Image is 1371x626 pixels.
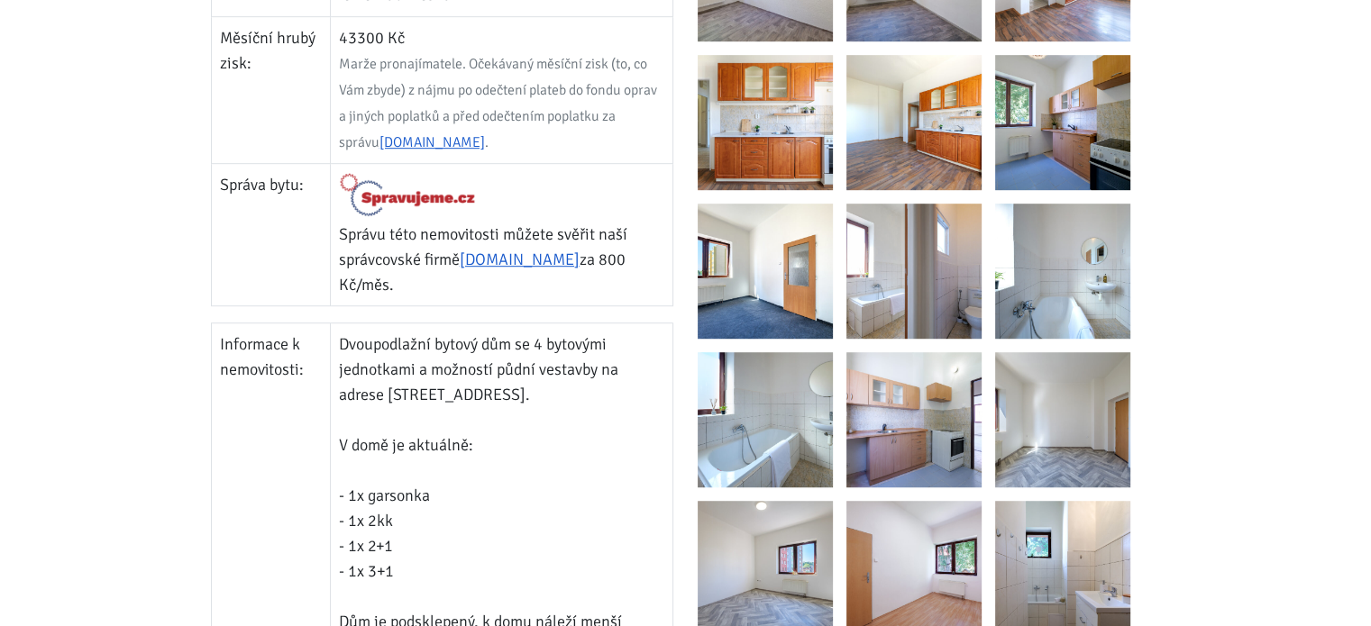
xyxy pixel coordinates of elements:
[212,17,331,164] td: Měsíční hrubý zisk:
[339,172,477,217] img: Logo Spravujeme.cz
[339,222,664,297] p: Správu této nemovitosti můžete svěřit naší správcovské firmě za 800 Kč/měs.
[212,164,331,306] td: Správa bytu:
[339,55,657,151] span: Marže pronajímatele. Očekávaný měsíční zisk (to, co Vám zbyde) z nájmu po odečtení plateb do fond...
[379,133,485,151] a: [DOMAIN_NAME]
[330,17,672,164] td: 43300 Kč
[460,249,580,269] a: [DOMAIN_NAME]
